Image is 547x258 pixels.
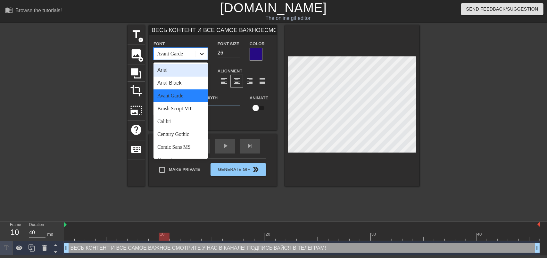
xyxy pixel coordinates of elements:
span: format_align_justify [259,77,266,85]
label: Alignment [218,68,242,74]
span: double_arrow [252,166,260,173]
span: Make Private [169,166,200,173]
a: Browse the tutorials! [5,6,62,16]
span: add_circle [138,57,144,62]
div: Calibri [153,115,208,128]
button: Generate Gif [211,163,266,176]
label: Font [153,41,165,47]
div: The online gif editor [186,14,391,22]
div: 30 [371,231,377,237]
span: skip_next [246,142,254,150]
button: Send Feedback/Suggestion [461,3,543,15]
div: 40 [477,231,483,237]
span: drag_handle [534,245,541,251]
span: Send Feedback/Suggestion [466,5,538,13]
span: image [130,48,142,60]
div: Avant Garde [153,89,208,102]
span: add_circle [138,37,144,43]
label: Color [250,41,265,47]
span: format_align_left [220,77,228,85]
span: play_arrow [221,142,229,150]
img: bound-end.png [537,222,540,227]
span: format_align_right [246,77,253,85]
span: title [130,28,142,40]
span: keyboard [130,143,142,155]
div: Arial [153,64,208,77]
label: Duration [29,223,44,227]
div: Brush Script MT [153,102,208,115]
span: crop [130,85,142,97]
span: help [130,124,142,136]
div: Frame [5,222,24,240]
div: ms [47,231,53,238]
span: photo_size_select_large [130,104,142,116]
div: Comic Sans MS [153,141,208,154]
div: 20 [266,231,271,237]
div: Consolas [153,154,208,166]
span: format_align_center [233,77,241,85]
label: Font Size [218,41,239,47]
span: drag_handle [63,245,70,251]
div: 10 [160,231,166,237]
div: Browse the tutorials! [15,8,62,13]
a: [DOMAIN_NAME] [220,1,327,15]
div: Arial Black [153,77,208,89]
div: 10 [10,227,20,238]
div: Century Gothic [153,128,208,141]
div: Avant Garde [157,50,183,58]
span: Generate Gif [213,166,263,173]
label: Animate [250,95,268,101]
span: menu_book [5,6,13,14]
